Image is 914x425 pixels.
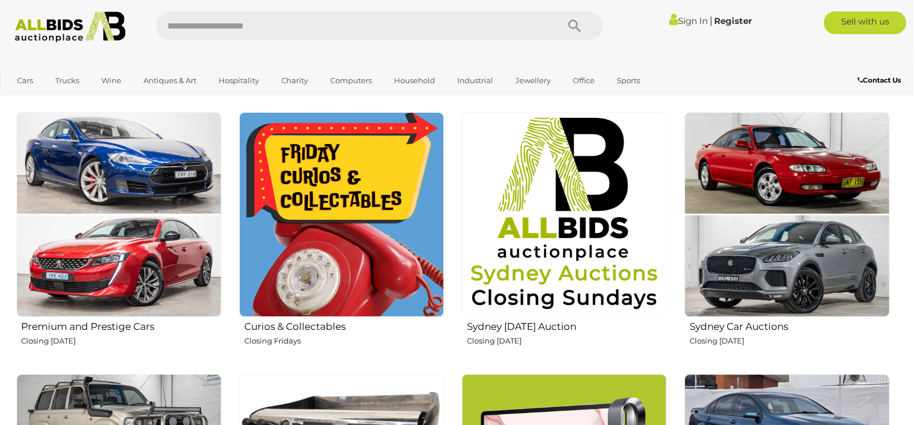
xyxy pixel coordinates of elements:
a: Trucks [48,71,87,90]
a: Sell with us [824,11,907,34]
button: Search [546,11,603,40]
a: Office [566,71,602,90]
a: Premium and Prestige Cars Closing [DATE] [16,112,222,365]
h2: Curios & Collectables [244,318,444,332]
a: Household [387,71,443,90]
p: Closing Fridays [244,335,444,348]
img: Sydney Car Auctions [685,112,890,317]
p: Closing [DATE] [467,335,667,348]
h2: Premium and Prestige Cars [22,318,222,332]
a: Register [715,15,752,26]
a: [GEOGRAPHIC_DATA] [10,90,106,109]
a: Industrial [450,71,501,90]
a: Sports [610,71,648,90]
p: Closing [DATE] [690,335,890,348]
a: Sign In [670,15,708,26]
span: | [710,14,713,27]
a: Hospitality [212,71,267,90]
h2: Sydney Car Auctions [690,318,890,332]
img: Allbids.com.au [9,11,132,43]
a: Jewellery [509,71,559,90]
a: Sydney [DATE] Auction Closing [DATE] [461,112,667,365]
a: Charity [274,71,316,90]
img: Sydney Sunday Auction [462,112,667,317]
a: Cars [10,71,41,90]
img: Premium and Prestige Cars [17,112,222,317]
b: Contact Us [858,76,901,84]
p: Closing [DATE] [22,335,222,348]
a: Antiques & Art [137,71,204,90]
h2: Sydney [DATE] Auction [467,318,667,332]
a: Curios & Collectables Closing Fridays [239,112,444,365]
a: Wine [95,71,129,90]
a: Contact Us [858,74,904,87]
img: Curios & Collectables [239,112,444,317]
a: Sydney Car Auctions Closing [DATE] [684,112,890,365]
a: Computers [323,71,380,90]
